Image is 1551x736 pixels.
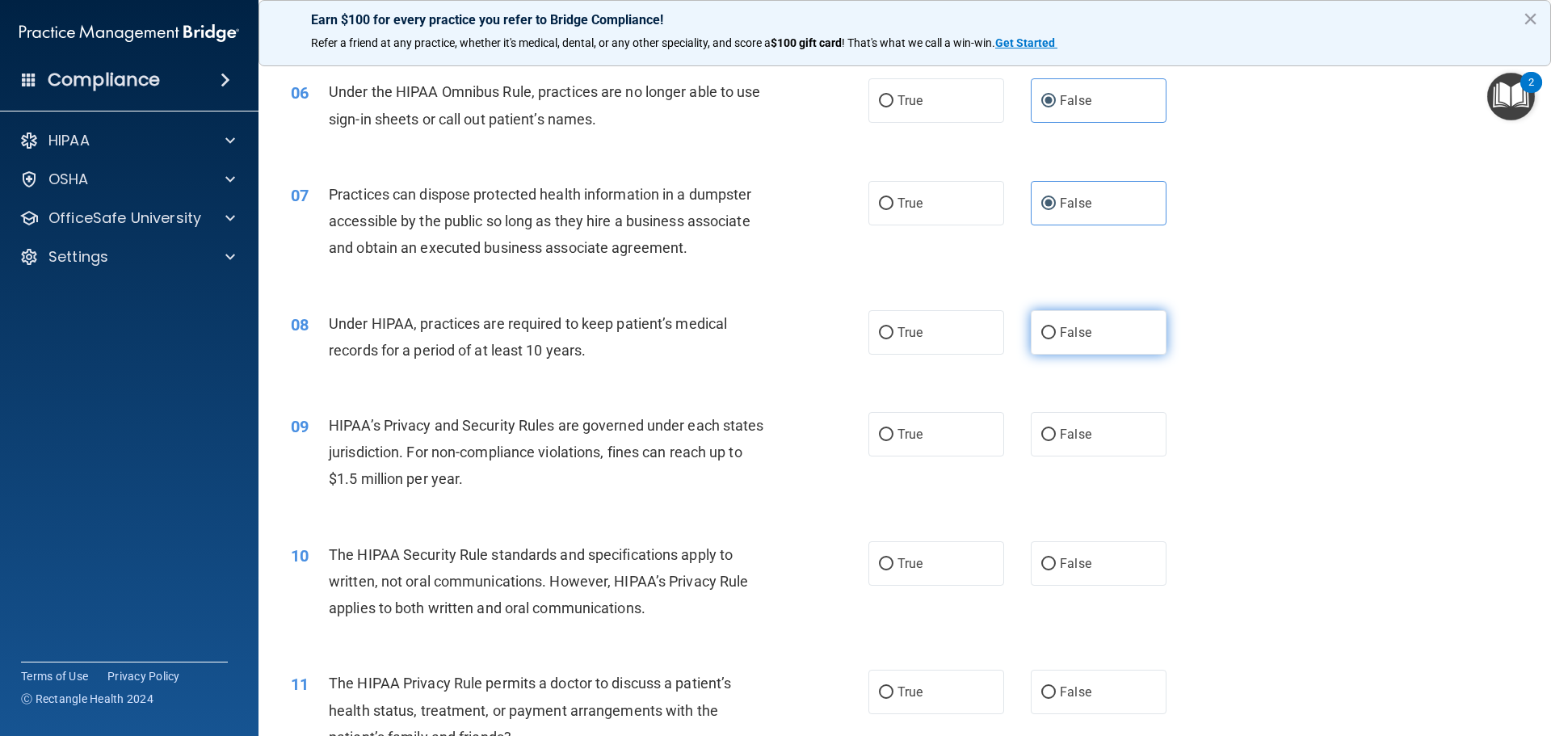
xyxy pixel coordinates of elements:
[1060,196,1091,211] span: False
[329,417,764,487] span: HIPAA’s Privacy and Security Rules are governed under each states jurisdiction. For non-complianc...
[1528,82,1534,103] div: 2
[897,93,923,108] span: True
[21,668,88,684] a: Terms of Use
[897,556,923,571] span: True
[897,196,923,211] span: True
[1060,427,1091,442] span: False
[879,429,893,441] input: True
[329,546,748,616] span: The HIPAA Security Rule standards and specifications apply to written, not oral communications. H...
[879,327,893,339] input: True
[879,687,893,699] input: True
[291,83,309,103] span: 06
[879,95,893,107] input: True
[311,36,771,49] span: Refer a friend at any practice, whether it's medical, dental, or any other speciality, and score a
[1041,95,1056,107] input: False
[48,69,160,91] h4: Compliance
[329,83,761,127] span: Under the HIPAA Omnibus Rule, practices are no longer able to use sign-in sheets or call out pati...
[897,684,923,700] span: True
[879,198,893,210] input: True
[842,36,995,49] span: ! That's what we call a win-win.
[897,427,923,442] span: True
[329,186,751,256] span: Practices can dispose protected health information in a dumpster accessible by the public so long...
[291,546,309,566] span: 10
[48,170,89,189] p: OSHA
[1523,6,1538,32] button: Close
[897,325,923,340] span: True
[1060,325,1091,340] span: False
[19,17,239,49] img: PMB logo
[1041,687,1056,699] input: False
[291,417,309,436] span: 09
[1060,684,1091,700] span: False
[1041,558,1056,570] input: False
[1487,73,1535,120] button: Open Resource Center, 2 new notifications
[291,186,309,205] span: 07
[19,208,235,228] a: OfficeSafe University
[48,131,90,150] p: HIPAA
[1060,556,1091,571] span: False
[1041,198,1056,210] input: False
[107,668,180,684] a: Privacy Policy
[291,675,309,694] span: 11
[311,12,1498,27] p: Earn $100 for every practice you refer to Bridge Compliance!
[19,170,235,189] a: OSHA
[1060,93,1091,108] span: False
[48,247,108,267] p: Settings
[291,315,309,334] span: 08
[19,247,235,267] a: Settings
[48,208,201,228] p: OfficeSafe University
[995,36,1057,49] a: Get Started
[995,36,1055,49] strong: Get Started
[21,691,153,707] span: Ⓒ Rectangle Health 2024
[879,558,893,570] input: True
[771,36,842,49] strong: $100 gift card
[19,131,235,150] a: HIPAA
[1041,327,1056,339] input: False
[1041,429,1056,441] input: False
[329,315,727,359] span: Under HIPAA, practices are required to keep patient’s medical records for a period of at least 10...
